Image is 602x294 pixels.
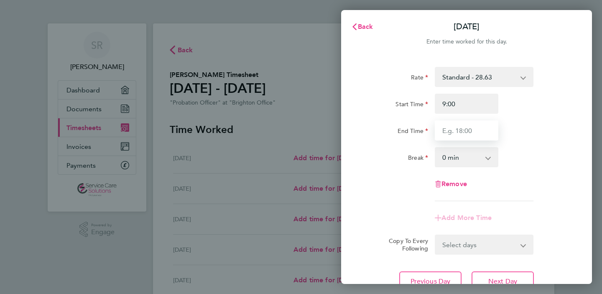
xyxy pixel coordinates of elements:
div: Enter time worked for this day. [341,37,592,47]
p: [DATE] [454,21,480,33]
button: Remove [435,181,467,187]
input: E.g. 18:00 [435,120,498,141]
label: Copy To Every Following [382,237,428,252]
span: Back [358,23,373,31]
label: Break [408,154,428,164]
input: E.g. 08:00 [435,94,498,114]
span: Previous Day [411,277,451,286]
span: Remove [441,180,467,188]
button: Back [343,18,382,35]
label: End Time [398,127,428,137]
button: Next Day [472,271,534,291]
button: Previous Day [399,271,462,291]
label: Rate [411,74,428,84]
label: Start Time [395,100,428,110]
span: Next Day [488,277,517,286]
